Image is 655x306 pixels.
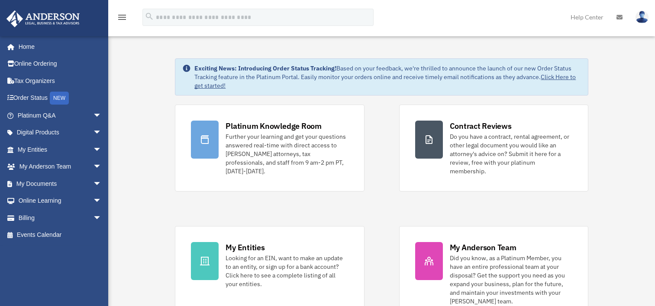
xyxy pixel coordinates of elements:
[6,141,115,158] a: My Entitiesarrow_drop_down
[93,141,110,159] span: arrow_drop_down
[399,105,588,191] a: Contract Reviews Do you have a contract, rental agreement, or other legal document you would like...
[450,242,516,253] div: My Anderson Team
[93,209,110,227] span: arrow_drop_down
[226,121,322,131] div: Platinum Knowledge Room
[6,72,115,89] a: Tax Organizers
[6,175,115,192] a: My Documentsarrow_drop_down
[194,73,576,89] a: Click Here to get started!
[117,15,127,22] a: menu
[93,107,110,124] span: arrow_drop_down
[6,107,115,124] a: Platinum Q&Aarrow_drop_down
[93,158,110,176] span: arrow_drop_down
[226,132,348,175] div: Further your learning and get your questions answered real-time with direct access to [PERSON_NAM...
[636,11,649,23] img: User Pic
[6,89,115,107] a: Order StatusNEW
[194,64,581,90] div: Based on your feedback, we're thrilled to announce the launch of our new Order Status Tracking fe...
[93,175,110,193] span: arrow_drop_down
[50,92,69,105] div: NEW
[450,254,572,306] div: Did you know, as a Platinum Member, you have an entire professional team at your disposal? Get th...
[6,192,115,210] a: Online Learningarrow_drop_down
[117,12,127,22] i: menu
[6,38,110,55] a: Home
[226,254,348,288] div: Looking for an EIN, want to make an update to an entity, or sign up for a bank account? Click her...
[226,242,265,253] div: My Entities
[194,64,336,72] strong: Exciting News: Introducing Order Status Tracking!
[6,226,115,244] a: Events Calendar
[450,132,572,175] div: Do you have a contract, rental agreement, or other legal document you would like an attorney's ad...
[145,12,154,21] i: search
[6,209,115,226] a: Billingarrow_drop_down
[6,55,115,73] a: Online Ordering
[175,105,364,191] a: Platinum Knowledge Room Further your learning and get your questions answered real-time with dire...
[93,192,110,210] span: arrow_drop_down
[93,124,110,142] span: arrow_drop_down
[450,121,512,131] div: Contract Reviews
[6,158,115,175] a: My Anderson Teamarrow_drop_down
[4,10,82,27] img: Anderson Advisors Platinum Portal
[6,124,115,141] a: Digital Productsarrow_drop_down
